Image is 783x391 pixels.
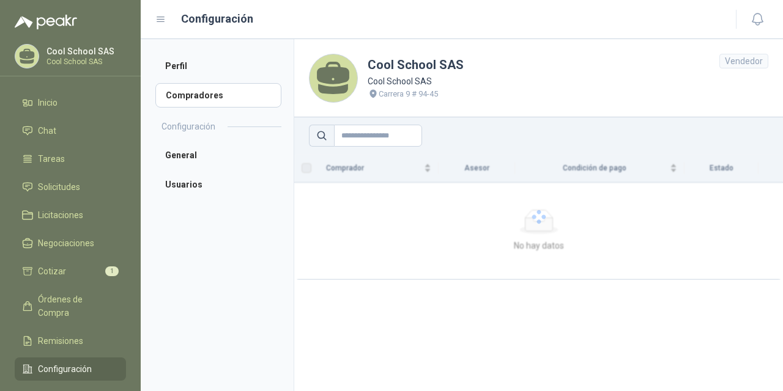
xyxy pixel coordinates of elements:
h1: Cool School SAS [368,56,464,75]
a: Licitaciones [15,203,126,227]
p: Cool School SAS [46,58,123,65]
a: Cotizar1 [15,260,126,283]
a: Órdenes de Compra [15,288,126,324]
h1: Configuración [181,10,253,27]
img: Logo peakr [15,15,77,29]
a: Tareas [15,147,126,170]
span: Tareas [38,152,65,166]
p: Cool School SAS [46,47,123,56]
a: Solicitudes [15,175,126,199]
span: Chat [38,124,56,137]
span: Negociaciones [38,236,94,250]
p: Carrera 9 # 94-45 [379,88,438,100]
div: Vendedor [719,54,768,68]
a: Inicio [15,91,126,114]
a: General [155,143,281,167]
p: Cool School SAS [368,75,464,88]
span: Licitaciones [38,208,83,222]
h2: Configuración [161,120,215,133]
a: Chat [15,119,126,142]
a: Compradores [155,83,281,108]
span: Inicio [38,96,58,109]
a: Configuración [15,357,126,381]
a: Usuarios [155,172,281,197]
span: Cotizar [38,265,66,278]
span: Remisiones [38,334,83,348]
a: Remisiones [15,329,126,353]
a: Negociaciones [15,232,126,255]
a: Perfil [155,54,281,78]
span: Configuración [38,362,92,376]
span: Órdenes de Compra [38,293,114,320]
span: 1 [105,266,119,276]
span: Solicitudes [38,180,80,194]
